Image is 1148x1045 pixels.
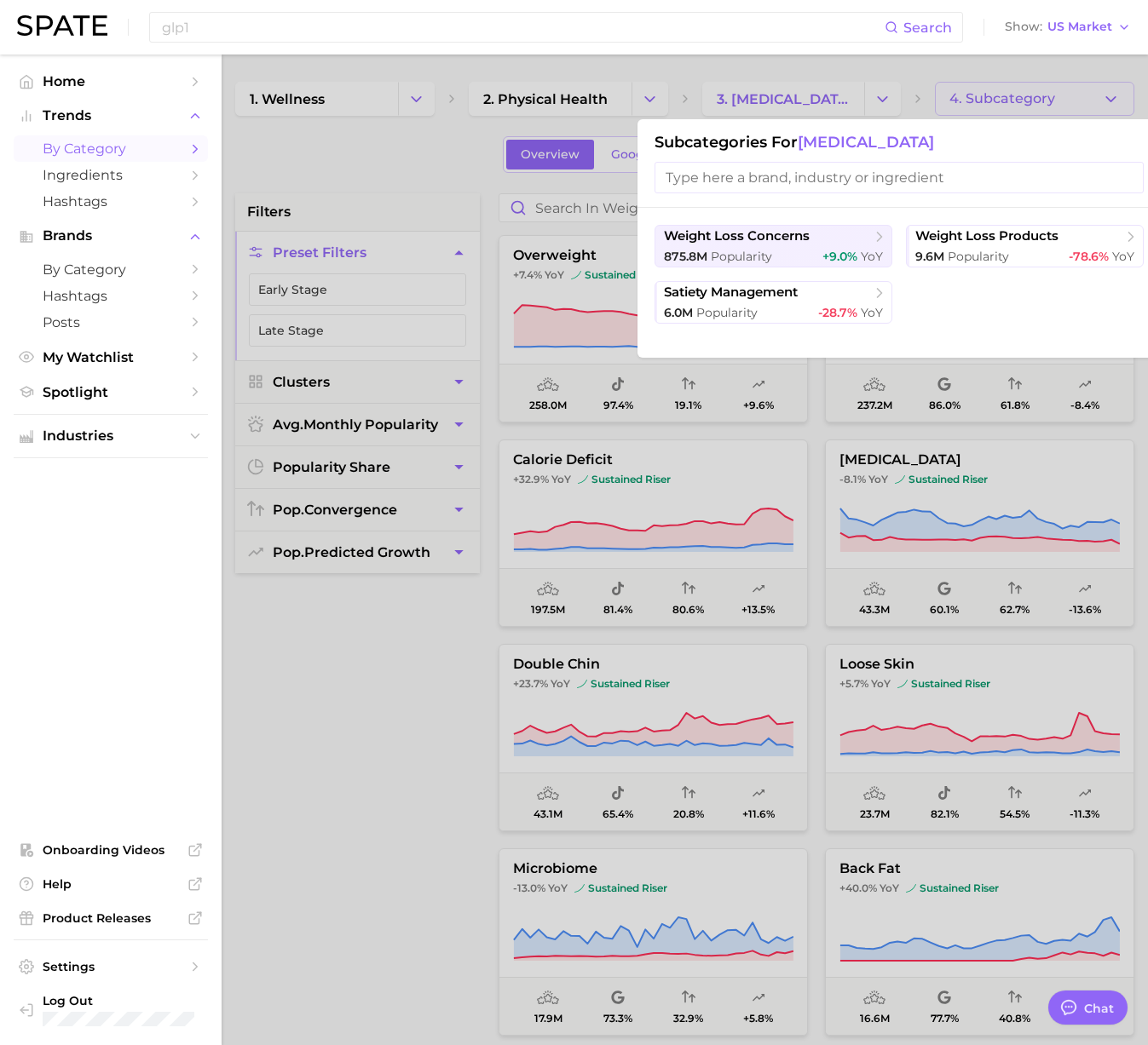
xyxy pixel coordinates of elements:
[14,103,208,129] button: Trends
[43,428,179,444] span: Industries
[1005,22,1042,32] span: Show
[14,68,208,95] a: Home
[14,135,208,162] a: by Category
[14,223,208,249] button: Brands
[14,188,208,215] a: Hashtags
[711,249,772,264] span: Popularity
[14,256,208,283] a: by Category
[664,249,707,264] span: 875.8m
[861,305,883,320] span: YoY
[655,162,1144,193] input: Type here a brand, industry or ingredient
[664,305,693,320] span: 6.0m
[14,871,208,897] a: Help
[655,133,1144,152] h1: Subcategories for
[14,905,208,931] a: Product Releases
[1069,249,1109,264] span: -78.6%
[903,20,952,36] span: Search
[14,837,208,863] a: Onboarding Videos
[14,954,208,979] a: Settings
[43,288,179,304] span: Hashtags
[160,13,885,42] input: Search here for a brand, industry, or ingredient
[1112,249,1134,264] span: YoY
[43,261,179,278] span: by Category
[17,15,107,36] img: SPATE
[696,305,758,320] span: Popularity
[43,314,179,330] span: Posts
[915,228,1059,244] span: weight loss products
[43,349,179,365] span: My Watchlist
[43,910,179,926] span: Product Releases
[43,141,179,157] span: by Category
[655,281,892,324] button: satiety management6.0m Popularity-28.7% YoY
[906,225,1144,267] button: weight loss products9.6m Popularity-78.6% YoY
[14,423,208,449] button: Industries
[948,249,1009,264] span: Popularity
[818,305,857,320] span: -28.7%
[798,133,934,152] span: [MEDICAL_DATA]
[655,225,892,267] button: weight loss concerns875.8m Popularity+9.0% YoY
[664,284,798,301] span: satiety management
[43,384,179,400] span: Spotlight
[14,162,208,188] a: Ingredients
[14,379,208,405] a: Spotlight
[43,73,179,89] span: Home
[43,993,210,1008] span: Log Out
[822,249,857,264] span: +9.0%
[43,876,179,892] span: Help
[43,228,179,244] span: Brands
[43,108,179,123] span: Trends
[1001,16,1135,38] button: ShowUS Market
[14,309,208,336] a: Posts
[1047,22,1112,32] span: US Market
[43,167,179,183] span: Ingredients
[14,988,208,1031] a: Log out. Currently logged in with e-mail spolansky@diginsights.com.
[43,959,179,974] span: Settings
[14,283,208,309] a: Hashtags
[43,193,179,210] span: Hashtags
[664,228,810,244] span: weight loss concerns
[861,249,883,264] span: YoY
[14,344,208,370] a: My Watchlist
[915,249,944,264] span: 9.6m
[43,842,179,858] span: Onboarding Videos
